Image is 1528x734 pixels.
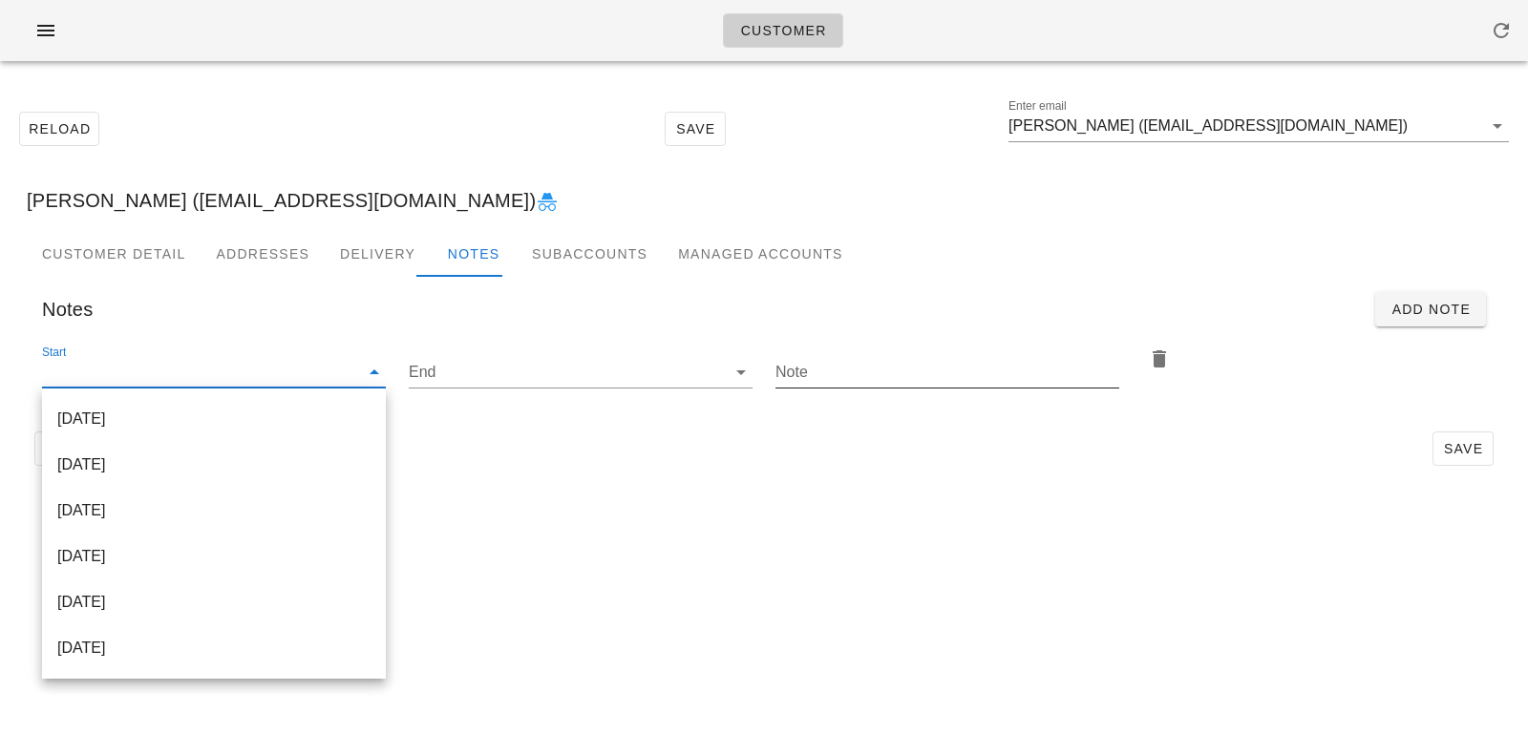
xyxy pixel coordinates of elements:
span: Customer [739,23,826,38]
button: Reload [19,112,99,146]
div: [PERSON_NAME] ([EMAIL_ADDRESS][DOMAIN_NAME]) [11,170,1517,231]
div: [DATE] [57,593,371,611]
div: [DATE] [57,455,371,473]
div: Notes [431,231,517,277]
div: Notes [27,277,1501,342]
button: Save [665,112,726,146]
a: Customer [723,13,842,48]
div: [DATE] [57,409,371,428]
button: Save [1432,431,1494,466]
label: Start [42,346,66,360]
div: Delivery [325,231,431,277]
div: Managed Accounts [663,231,858,277]
button: Add Note [1375,292,1486,326]
div: Addresses [201,231,325,277]
div: Subaccounts [517,231,663,277]
span: Add Note [1390,302,1471,317]
div: [DATE] [57,501,371,519]
span: Save [1441,441,1485,456]
div: [DATE] [57,639,371,657]
button: Reload [34,431,115,466]
label: Enter email [1008,99,1067,114]
span: Save [673,121,717,136]
div: [DATE] [57,547,371,565]
div: Customer Detail [27,231,201,277]
span: Reload [28,121,91,136]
